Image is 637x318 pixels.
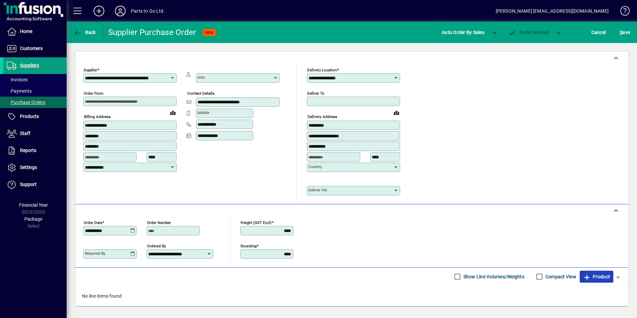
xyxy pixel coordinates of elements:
a: Knowledge Base [615,1,629,23]
span: NEW [205,30,214,35]
span: Product [583,271,610,282]
a: Products [3,108,67,125]
mat-label: Supplier [84,68,97,72]
button: Cancel [590,26,608,38]
span: Auto Order By Sales [442,27,484,38]
mat-label: Order from [84,91,103,96]
span: Order & Email [508,30,549,35]
div: No line items found [75,286,628,306]
app-page-header-button: Back [67,26,103,38]
span: Payments [7,88,32,94]
a: Reports [3,142,67,159]
button: Order & Email [505,26,552,38]
mat-label: Order date [84,220,102,225]
mat-label: Deliver To [307,91,324,96]
div: Supplier Purchase Order [108,27,196,38]
button: Profile [110,5,131,17]
a: Staff [3,125,67,142]
span: ave [620,27,630,38]
span: Invoices [7,77,28,82]
span: Financial Year [19,202,48,208]
span: Settings [20,165,37,170]
a: Settings [3,159,67,176]
a: View on map [391,107,402,118]
div: [PERSON_NAME] [EMAIL_ADDRESS][DOMAIN_NAME] [496,6,609,16]
button: Auto Order By Sales [438,26,488,38]
button: Add [88,5,110,17]
mat-label: Order number [147,220,171,225]
a: Home [3,23,67,40]
span: Reports [20,148,36,153]
mat-label: Required by [85,251,105,256]
mat-label: Rounding [241,243,257,248]
div: Parts to Go Ltd. [131,6,165,16]
span: Back [74,30,96,35]
span: Suppliers [20,63,39,68]
a: Customers [3,40,67,57]
mat-label: Delivery Location [307,68,337,72]
span: Home [20,29,32,34]
label: Show Line Volumes/Weights [462,273,524,280]
label: Compact View [544,273,576,280]
button: Save [618,26,632,38]
span: Customers [20,46,43,51]
mat-label: Freight (GST excl) [241,220,272,225]
a: Payments [3,85,67,97]
a: Invoices [3,74,67,85]
a: View on map [168,107,178,118]
a: Support [3,176,67,193]
span: Package [24,216,42,222]
button: Back [72,26,98,38]
button: Product [580,271,613,283]
span: Purchase Orders [7,100,45,105]
mat-label: Country [309,164,322,169]
a: Purchase Orders [3,97,67,108]
span: Staff [20,131,30,136]
span: Cancel [591,27,606,38]
span: Products [20,114,39,119]
span: Support [20,182,37,187]
mat-label: Ordered by [147,243,166,248]
mat-label: Mobile [198,110,209,115]
mat-label: Attn [198,75,205,80]
span: S [620,30,622,35]
mat-label: Deliver via [309,188,327,192]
